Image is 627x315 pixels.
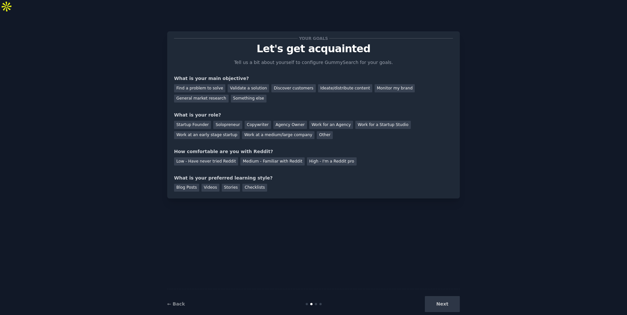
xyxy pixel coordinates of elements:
div: Other [317,131,333,139]
div: Low - Have never tried Reddit [174,157,238,165]
div: Copywriter [245,121,271,129]
p: Tell us a bit about yourself to configure GummySearch for your goals. [231,59,396,66]
div: High - I'm a Reddit pro [307,157,357,165]
div: Ideate/distribute content [318,84,372,92]
div: Find a problem to solve [174,84,225,92]
div: Checklists [242,184,267,192]
a: ← Back [167,301,185,307]
div: Work for a Startup Studio [355,121,410,129]
div: Monitor my brand [375,84,415,92]
div: Blog Posts [174,184,199,192]
span: Your goals [298,35,329,42]
div: Solopreneur [213,121,242,129]
div: Agency Owner [273,121,307,129]
div: Medium - Familiar with Reddit [240,157,304,165]
div: Something else [231,95,266,103]
div: How comfortable are you with Reddit? [174,148,453,155]
div: Validate a solution [228,84,269,92]
div: What is your preferred learning style? [174,175,453,181]
div: Stories [222,184,240,192]
div: Work at an early stage startup [174,131,240,139]
div: General market research [174,95,229,103]
div: Startup Founder [174,121,211,129]
div: Work for an Agency [309,121,353,129]
div: Discover customers [271,84,315,92]
div: Work at a medium/large company [242,131,314,139]
div: Videos [201,184,219,192]
div: What is your main objective? [174,75,453,82]
p: Let's get acquainted [174,43,453,55]
div: What is your role? [174,112,453,118]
